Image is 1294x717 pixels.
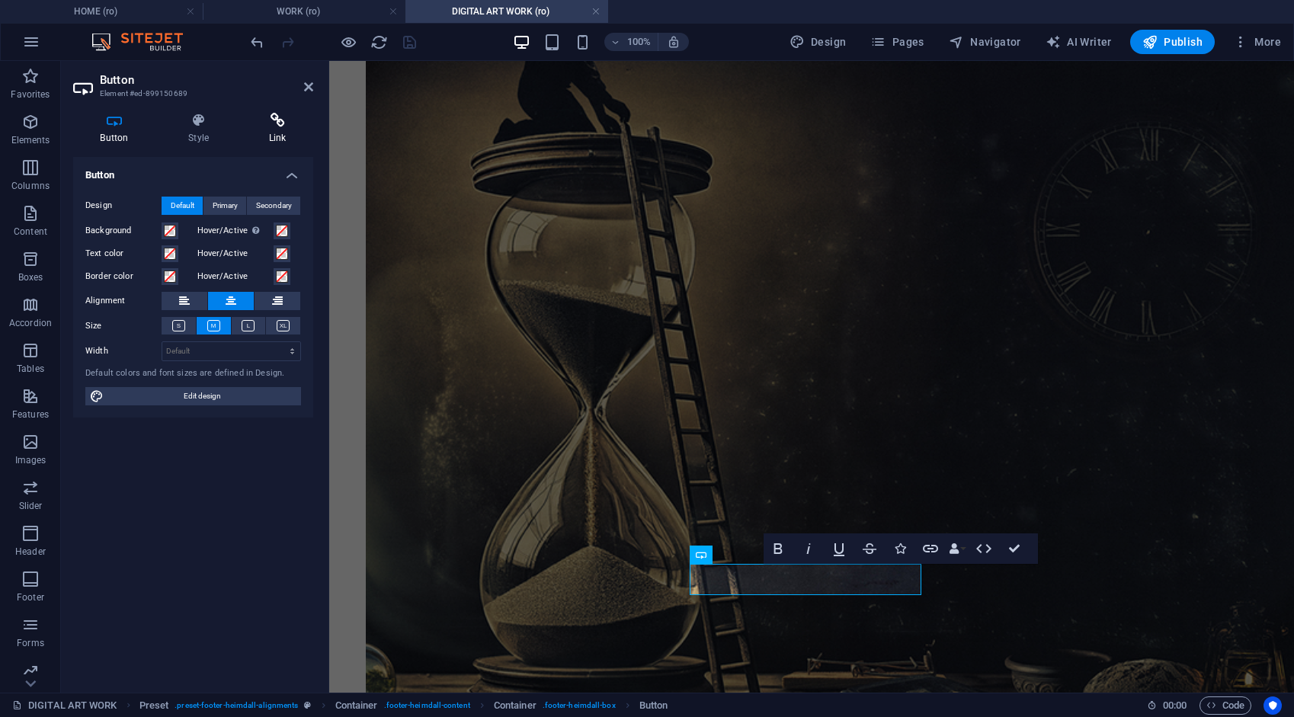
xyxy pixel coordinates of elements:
div: Default colors and font sizes are defined in Design. [85,367,301,380]
button: Design [783,30,853,54]
span: Click to select. Double-click to edit [139,696,169,715]
button: undo [248,33,266,51]
label: Hover/Active [197,222,274,240]
span: Primary [213,197,238,215]
i: On resize automatically adjust zoom level to fit chosen device. [667,35,681,49]
span: Click to select. Double-click to edit [639,696,668,715]
p: Elements [11,134,50,146]
span: AI Writer [1046,34,1112,50]
button: Pages [864,30,930,54]
label: Hover/Active [197,245,274,263]
span: : [1174,699,1176,711]
p: Header [15,546,46,558]
button: HTML [969,533,998,564]
h2: Button [100,73,313,87]
button: reload [370,33,388,51]
button: Navigator [943,30,1027,54]
p: Forms [17,637,44,649]
span: . preset-footer-heimdall-alignments [175,696,298,715]
button: Bold (Ctrl+B) [764,533,793,564]
span: . footer-heimdall-box [543,696,616,715]
span: More [1233,34,1281,50]
a: Click to cancel selection. Double-click to open Pages [12,696,117,715]
label: Size [85,317,162,335]
label: Alignment [85,292,162,310]
span: Default [171,197,194,215]
div: Design (Ctrl+Alt+Y) [783,30,853,54]
span: Click to select. Double-click to edit [335,696,378,715]
span: . footer-heimdall-content [384,696,470,715]
p: Boxes [18,271,43,283]
h6: Session time [1147,696,1187,715]
button: AI Writer [1039,30,1118,54]
button: Publish [1130,30,1215,54]
h4: WORK (ro) [203,3,405,20]
span: Code [1206,696,1244,715]
label: Width [85,347,162,355]
button: Underline (Ctrl+U) [825,533,854,564]
h4: Style [162,113,242,145]
i: Undo: Add element (Ctrl+Z) [248,34,266,51]
button: 100% [604,33,658,51]
p: Favorites [11,88,50,101]
button: Italic (Ctrl+I) [794,533,823,564]
button: Strikethrough [855,533,884,564]
button: Edit design [85,387,301,405]
p: Columns [11,180,50,192]
span: 00 00 [1163,696,1187,715]
label: Border color [85,267,162,286]
span: Click to select. Double-click to edit [494,696,536,715]
h6: 100% [627,33,652,51]
p: Footer [17,591,44,603]
button: Confirm (Ctrl+⏎) [1000,533,1029,564]
h4: DIGITAL ART WORK (ro) [405,3,608,20]
span: Design [790,34,847,50]
button: Link [916,533,945,564]
label: Text color [85,245,162,263]
span: Edit design [108,387,296,405]
p: Features [12,408,49,421]
button: Default [162,197,203,215]
p: Tables [17,363,44,375]
button: Secondary [247,197,300,215]
span: Secondary [256,197,292,215]
h4: Button [73,157,313,184]
label: Background [85,222,162,240]
button: Primary [203,197,246,215]
p: Content [14,226,47,238]
button: Click here to leave preview mode and continue editing [339,33,357,51]
span: Publish [1142,34,1203,50]
p: Images [15,454,46,466]
button: Icons [886,533,914,564]
i: This element is a customizable preset [304,701,311,709]
button: Usercentrics [1264,696,1282,715]
nav: breadcrumb [139,696,668,715]
button: More [1227,30,1287,54]
i: Reload page [370,34,388,51]
p: Accordion [9,317,52,329]
h4: Link [242,113,313,145]
img: Editor Logo [88,33,202,51]
span: Pages [870,34,924,50]
button: Data Bindings [946,533,968,564]
label: Design [85,197,162,215]
p: Slider [19,500,43,512]
h3: Element #ed-899150689 [100,87,283,101]
span: Navigator [949,34,1021,50]
label: Hover/Active [197,267,274,286]
button: Code [1200,696,1251,715]
h4: Button [73,113,162,145]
